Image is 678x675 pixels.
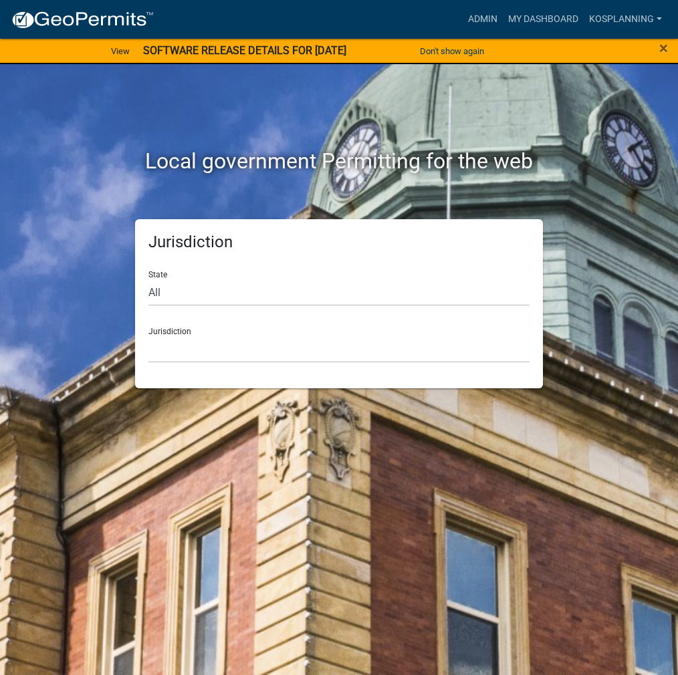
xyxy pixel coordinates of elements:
[463,7,503,32] a: Admin
[106,40,135,62] a: View
[28,148,650,174] h2: Local government Permitting for the web
[503,7,584,32] a: My Dashboard
[659,40,668,56] button: Close
[584,7,667,32] a: kosplanning
[659,39,668,57] span: ×
[143,44,346,57] strong: SOFTWARE RELEASE DETAILS FOR [DATE]
[415,40,489,62] button: Don't show again
[148,233,530,252] h5: Jurisdiction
